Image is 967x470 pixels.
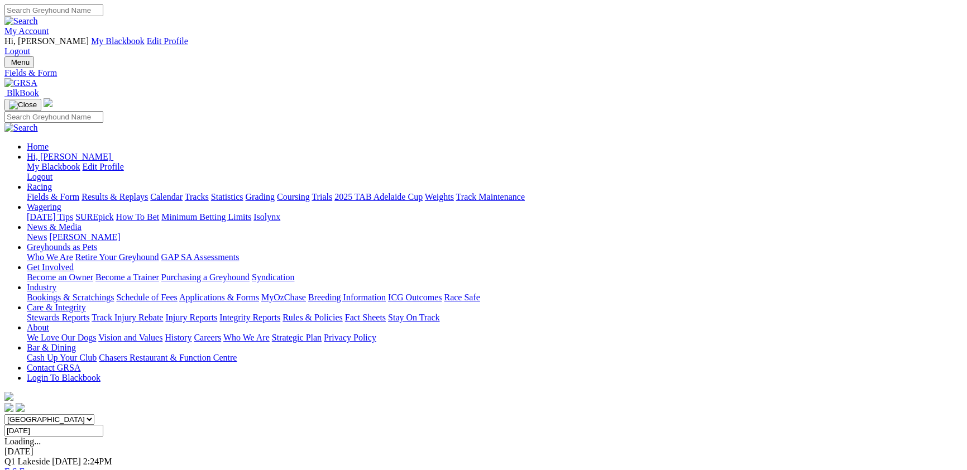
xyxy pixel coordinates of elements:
a: Strategic Plan [272,333,322,342]
a: Grading [246,192,275,202]
img: Search [4,123,38,133]
a: Integrity Reports [219,313,280,322]
a: Get Involved [27,262,74,272]
div: Greyhounds as Pets [27,252,963,262]
span: BlkBook [7,88,39,98]
div: Care & Integrity [27,313,963,323]
a: Edit Profile [147,36,188,46]
a: Applications & Forms [179,292,259,302]
a: Hi, [PERSON_NAME] [27,152,113,161]
a: Weights [425,192,454,202]
a: Stay On Track [388,313,439,322]
a: Syndication [252,272,294,282]
img: logo-grsa-white.png [44,98,52,107]
a: Who We Are [223,333,270,342]
a: Calendar [150,192,183,202]
a: Minimum Betting Limits [161,212,251,222]
div: Wagering [27,212,963,222]
a: Industry [27,282,56,292]
div: Racing [27,192,963,202]
a: Edit Profile [83,162,124,171]
a: My Blackbook [91,36,145,46]
a: [DATE] Tips [27,212,73,222]
button: Toggle navigation [4,99,41,111]
img: facebook.svg [4,403,13,412]
a: SUREpick [75,212,113,222]
a: Logout [27,172,52,181]
a: Track Maintenance [456,192,525,202]
button: Toggle navigation [4,56,34,68]
a: Coursing [277,192,310,202]
a: Who We Are [27,252,73,262]
a: Trials [312,192,332,202]
a: Isolynx [253,212,280,222]
img: Close [9,100,37,109]
span: Hi, [PERSON_NAME] [4,36,89,46]
a: Fields & Form [4,68,963,78]
a: Home [27,142,49,151]
a: GAP SA Assessments [161,252,240,262]
a: Schedule of Fees [116,292,177,302]
div: Get Involved [27,272,963,282]
a: BlkBook [4,88,39,98]
a: Contact GRSA [27,363,80,372]
a: Bookings & Scratchings [27,292,114,302]
span: Q1 Lakeside [4,457,50,466]
a: My Blackbook [27,162,80,171]
a: Fields & Form [27,192,79,202]
a: Bar & Dining [27,343,76,352]
a: MyOzChase [261,292,306,302]
a: Vision and Values [98,333,162,342]
a: Race Safe [444,292,480,302]
a: Logout [4,46,30,56]
a: Purchasing a Greyhound [161,272,250,282]
a: Retire Your Greyhound [75,252,159,262]
a: Cash Up Your Club [27,353,97,362]
div: Industry [27,292,963,303]
a: My Account [4,26,49,36]
div: [DATE] [4,447,963,457]
span: Menu [11,58,30,66]
a: Injury Reports [165,313,217,322]
input: Search [4,111,103,123]
a: 2025 TAB Adelaide Cup [334,192,423,202]
a: Become an Owner [27,272,93,282]
img: GRSA [4,78,37,88]
a: Breeding Information [308,292,386,302]
a: We Love Our Dogs [27,333,96,342]
img: twitter.svg [16,403,25,412]
a: Results & Replays [82,192,148,202]
a: Racing [27,182,52,191]
span: 2:24PM [83,457,112,466]
a: Careers [194,333,221,342]
a: Login To Blackbook [27,373,100,382]
a: Statistics [211,192,243,202]
a: Greyhounds as Pets [27,242,97,252]
span: [DATE] [52,457,81,466]
a: Care & Integrity [27,303,86,312]
a: History [165,333,192,342]
div: News & Media [27,232,963,242]
a: Chasers Restaurant & Function Centre [99,353,237,362]
img: logo-grsa-white.png [4,392,13,401]
img: Search [4,16,38,26]
a: Tracks [185,192,209,202]
div: About [27,333,963,343]
a: Stewards Reports [27,313,89,322]
a: Become a Trainer [95,272,159,282]
a: About [27,323,49,332]
a: [PERSON_NAME] [49,232,120,242]
div: Bar & Dining [27,353,963,363]
input: Select date [4,425,103,437]
a: ICG Outcomes [388,292,442,302]
span: Loading... [4,437,41,446]
div: Hi, [PERSON_NAME] [27,162,963,182]
a: Track Injury Rebate [92,313,163,322]
a: How To Bet [116,212,160,222]
input: Search [4,4,103,16]
a: Wagering [27,202,61,212]
a: Rules & Policies [283,313,343,322]
a: News & Media [27,222,82,232]
div: My Account [4,36,963,56]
